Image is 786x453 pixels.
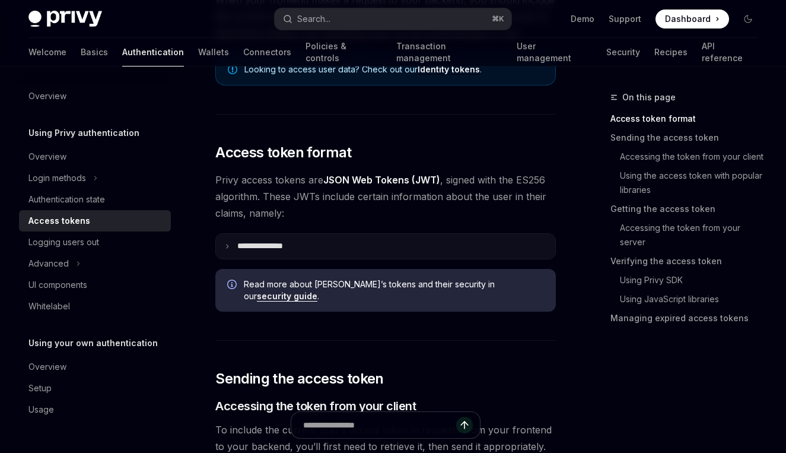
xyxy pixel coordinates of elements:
a: Overview [19,85,171,107]
a: Authentication state [19,189,171,210]
a: Welcome [28,38,66,66]
a: Security [606,38,640,66]
button: Send message [456,417,473,433]
a: Connectors [243,38,291,66]
svg: Info [227,280,239,292]
a: Sending the access token [610,128,767,147]
a: API reference [702,38,758,66]
div: Overview [28,360,66,374]
a: Usage [19,399,171,420]
a: Using JavaScript libraries [620,290,767,309]
a: Dashboard [655,9,729,28]
div: Search... [297,12,330,26]
span: Access token format [215,143,352,162]
span: Looking to access user data? Check out our . [244,64,543,75]
div: Advanced [28,256,69,271]
div: Access tokens [28,214,90,228]
a: Access tokens [19,210,171,232]
a: Logging users out [19,232,171,253]
a: Using the access token with popular libraries [620,166,767,199]
a: Access token format [610,109,767,128]
svg: Note [228,65,237,74]
a: User management [517,38,592,66]
a: Policies & controls [306,38,382,66]
button: Toggle dark mode [739,9,758,28]
h5: Using Privy authentication [28,126,139,140]
a: Support [609,13,641,25]
a: Setup [19,378,171,399]
a: Overview [19,146,171,167]
span: Accessing the token from your client [215,398,416,414]
div: Overview [28,150,66,164]
a: Getting the access token [610,199,767,218]
a: Basics [81,38,108,66]
div: Logging users out [28,235,99,249]
a: Recipes [654,38,688,66]
a: Identity tokens [418,64,480,75]
a: security guide [257,291,317,302]
div: Setup [28,381,52,395]
span: On this page [622,90,676,104]
span: Read more about [PERSON_NAME]’s tokens and their security in our . [244,278,544,302]
div: Authentication state [28,192,105,207]
h5: Using your own authentication [28,336,158,350]
a: JSON Web Tokens (JWT) [323,174,440,186]
a: Overview [19,356,171,378]
a: Authentication [122,38,184,66]
div: Overview [28,89,66,103]
a: Demo [571,13,594,25]
a: Managing expired access tokens [610,309,767,328]
a: Wallets [198,38,229,66]
a: Verifying the access token [610,252,767,271]
a: Accessing the token from your server [620,218,767,252]
div: Whitelabel [28,299,70,313]
div: Usage [28,403,54,417]
span: Dashboard [665,13,711,25]
span: Sending the access token [215,369,384,388]
div: UI components [28,278,87,292]
a: Using Privy SDK [620,271,767,290]
a: Transaction management [396,38,502,66]
button: Search...⌘K [275,8,511,30]
span: Privy access tokens are , signed with the ES256 algorithm. These JWTs include certain information... [215,172,556,221]
span: ⌘ K [492,14,504,24]
a: UI components [19,274,171,296]
a: Accessing the token from your client [620,147,767,166]
div: Login methods [28,171,86,185]
img: dark logo [28,11,102,27]
a: Whitelabel [19,296,171,317]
